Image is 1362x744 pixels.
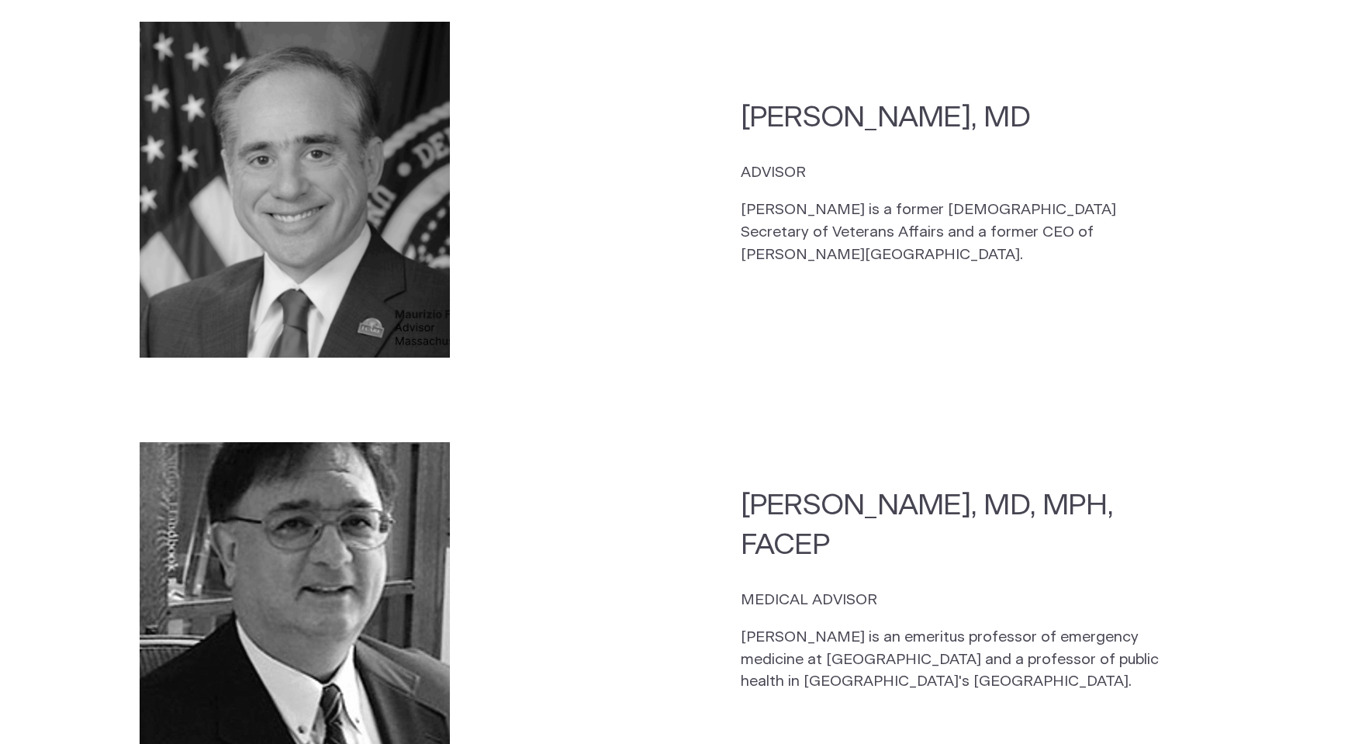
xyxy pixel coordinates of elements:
h2: [PERSON_NAME], MD, MPH, FACEP [741,486,1163,565]
p: [PERSON_NAME] is an emeritus professor of emergency medicine at [GEOGRAPHIC_DATA] and a professor... [741,627,1163,694]
h2: [PERSON_NAME], MD [741,98,1163,137]
p: MEDICAL ADVISOR [741,590,1163,612]
p: [PERSON_NAME] is a former [DEMOGRAPHIC_DATA] Secretary of Veterans Affairs and a former CEO of [P... [741,199,1163,266]
p: ADVISOR [741,162,1163,185]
